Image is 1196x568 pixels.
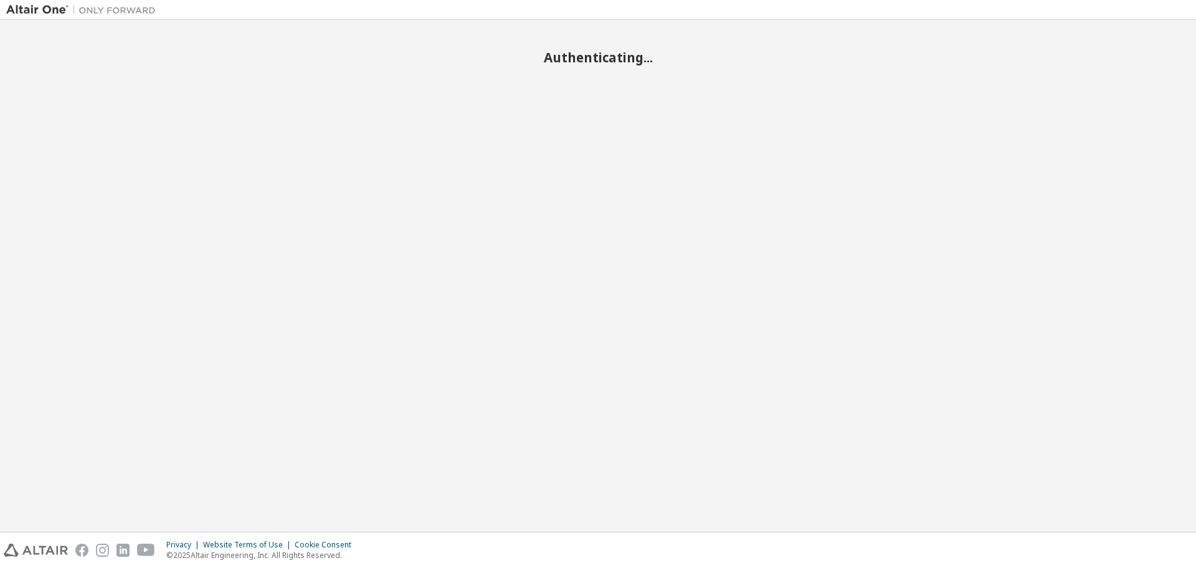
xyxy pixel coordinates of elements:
img: instagram.svg [96,544,109,557]
div: Website Terms of Use [203,540,295,550]
div: Cookie Consent [295,540,359,550]
h2: Authenticating... [6,49,1190,65]
img: altair_logo.svg [4,544,68,557]
img: youtube.svg [137,544,155,557]
p: © 2025 Altair Engineering, Inc. All Rights Reserved. [166,550,359,561]
img: Altair One [6,4,162,16]
img: linkedin.svg [116,544,130,557]
img: facebook.svg [75,544,88,557]
div: Privacy [166,540,203,550]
